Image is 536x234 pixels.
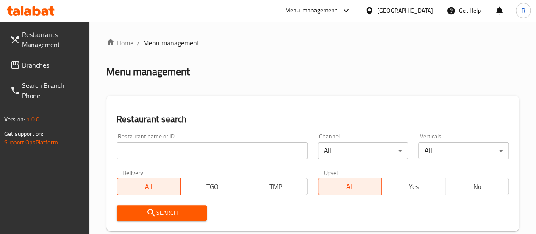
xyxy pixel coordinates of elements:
div: All [418,142,509,159]
li: / [137,38,140,48]
span: TGO [184,180,241,193]
a: Search Branch Phone [3,75,89,106]
button: TGO [180,178,244,195]
span: Branches [22,60,83,70]
label: Upsell [324,169,339,175]
span: Restaurants Management [22,29,83,50]
button: All [117,178,181,195]
div: Menu-management [285,6,337,16]
a: Restaurants Management [3,24,89,55]
span: Get support on: [4,128,43,139]
nav: breadcrumb [106,38,519,48]
span: Yes [385,180,442,193]
h2: Menu management [106,65,190,79]
span: Menu management [143,38,200,48]
span: No [449,180,505,193]
div: All [318,142,408,159]
span: R [521,6,525,15]
span: Search Branch Phone [22,80,83,101]
span: All [120,180,177,193]
div: [GEOGRAPHIC_DATA] [377,6,433,15]
span: All [322,180,378,193]
a: Branches [3,55,89,75]
span: TMP [247,180,304,193]
a: Support.OpsPlatform [4,137,58,148]
h2: Restaurant search [117,113,509,126]
input: Search for restaurant name or ID.. [117,142,308,159]
button: Yes [381,178,445,195]
span: Search [123,208,200,218]
button: TMP [244,178,308,195]
button: Search [117,205,207,221]
label: Delivery [122,169,144,175]
button: All [318,178,382,195]
span: 1.0.0 [26,114,39,125]
span: Version: [4,114,25,125]
a: Home [106,38,133,48]
button: No [445,178,509,195]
